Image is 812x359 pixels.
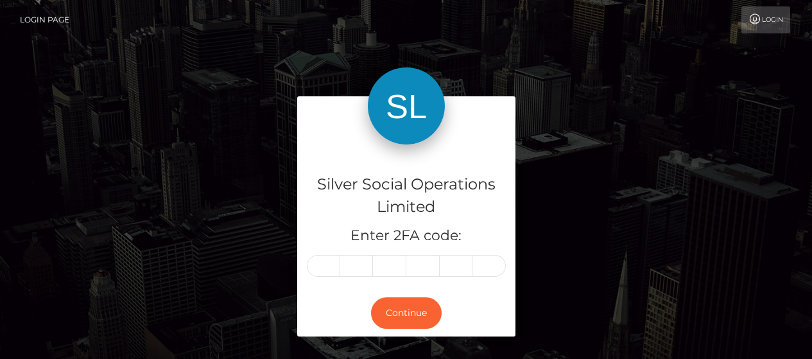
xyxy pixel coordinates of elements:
img: Silver Social Operations Limited [368,67,445,144]
button: Continue [371,297,442,329]
a: Login [741,6,790,33]
h4: Silver Social Operations Limited [307,173,506,218]
h5: Enter 2FA code: [307,226,506,246]
a: Login Page [20,6,69,33]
